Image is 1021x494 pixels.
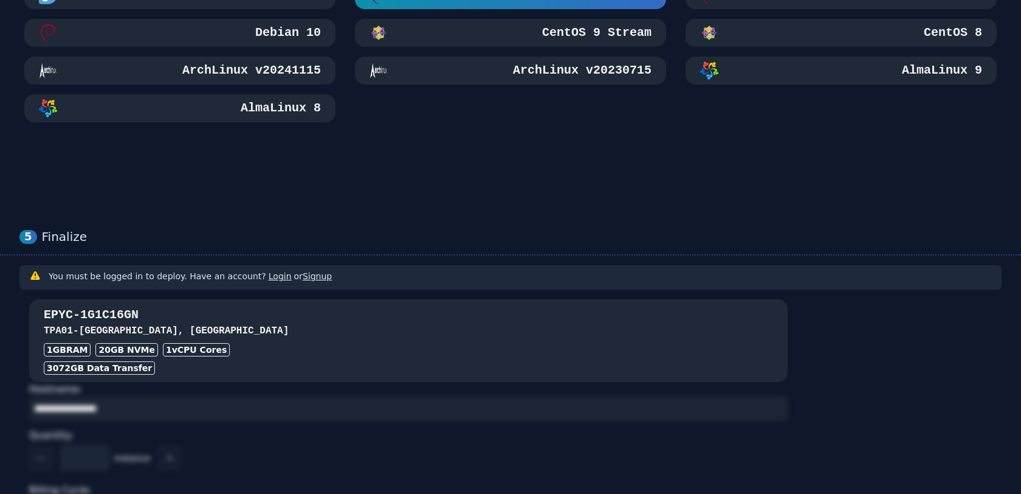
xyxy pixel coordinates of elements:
[921,24,982,41] h3: CentOS 8
[24,94,335,122] button: AlmaLinux 8AlmaLinux 8
[44,343,91,357] div: 1GB RAM
[24,19,335,47] button: Debian 10Debian 10
[39,99,57,117] img: AlmaLinux 8
[44,361,155,375] div: 3072 GB Data Transfer
[253,24,321,41] h3: Debian 10
[39,24,57,42] img: Debian 10
[540,24,651,41] h3: CentOS 9 Stream
[29,382,788,421] div: Hostname:
[238,100,321,117] h3: AlmaLinux 8
[370,61,388,80] img: ArchLinux v20230715
[42,229,1002,245] div: Finalize
[899,62,982,79] h3: AlmaLinux 9
[269,271,292,281] a: Login
[355,57,666,85] button: ArchLinux v20230715ArchLinux v20230715
[686,19,997,47] button: CentOS 8CentOS 8
[510,62,651,79] h3: ArchLinux v20230715
[19,230,37,244] div: 5
[686,57,997,85] button: AlmaLinux 9AlmaLinux 9
[49,270,332,282] h3: You must be logged in to deploy. Have an account? or
[700,24,718,42] img: CentOS 8
[39,61,57,80] img: ArchLinux v20241115
[44,307,773,324] h3: EPYC-1G1C16GN
[303,271,332,281] a: Signup
[24,57,335,85] button: ArchLinux v20241115ArchLinux v20241115
[44,324,773,338] h3: TPA01 - [GEOGRAPHIC_DATA], [GEOGRAPHIC_DATA]
[370,24,388,42] img: CentOS 9 Stream
[163,343,230,357] div: 1 vCPU Cores
[95,343,158,357] div: 20 GB NVMe
[355,19,666,47] button: CentOS 9 StreamCentOS 9 Stream
[114,452,150,464] span: instance
[700,61,718,80] img: AlmaLinux 9
[180,62,321,79] h3: ArchLinux v20241115
[29,426,788,445] div: Quantity:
